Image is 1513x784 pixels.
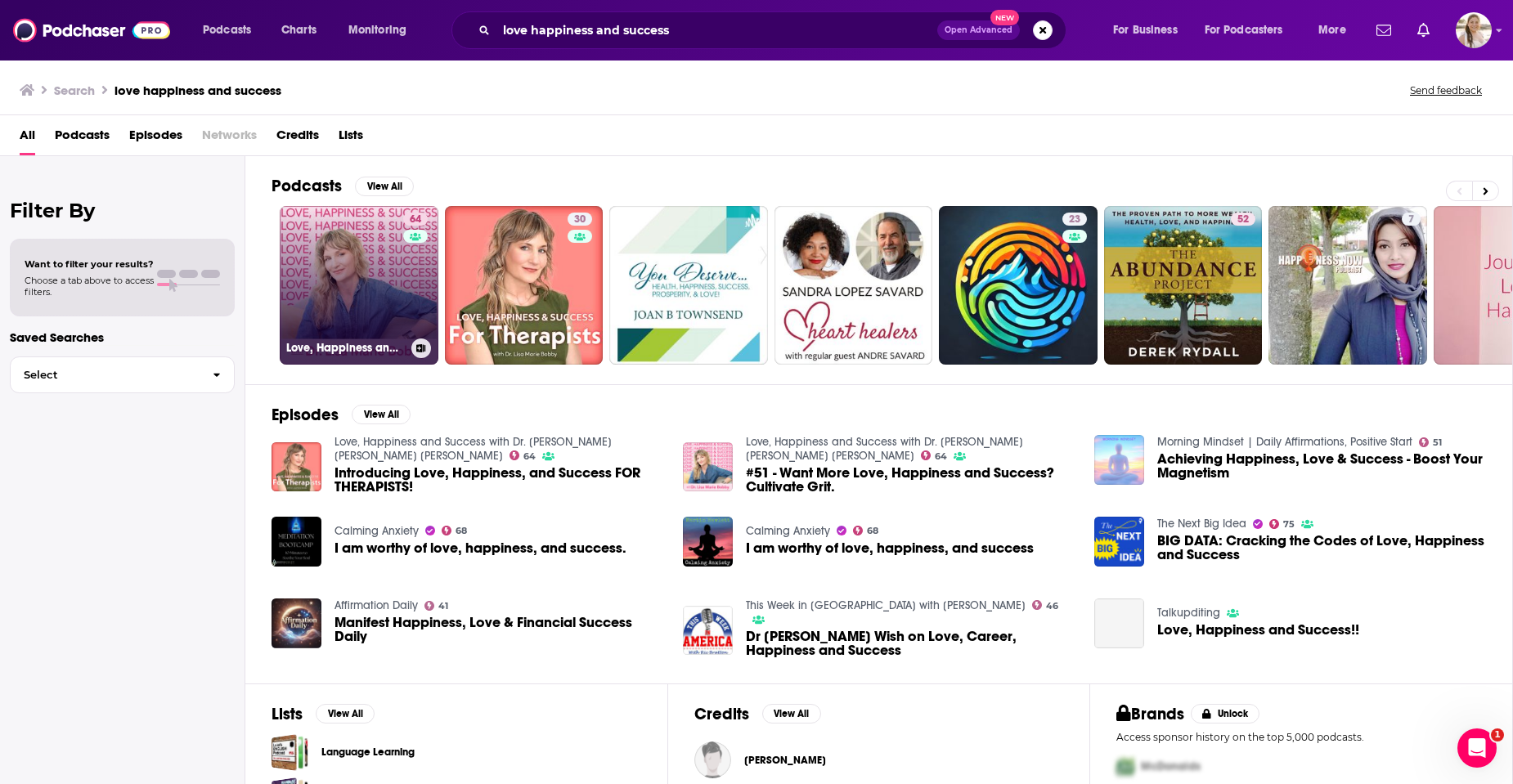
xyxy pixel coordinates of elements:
a: Introducing Love, Happiness, and Success FOR THERAPISTS! [272,442,321,492]
a: Love, Happiness and Success with Dr. Lisa Marie Bobby [334,435,612,463]
h2: Credits [694,704,749,724]
a: 23 [1062,213,1087,226]
button: open menu [1194,17,1307,43]
a: Jeff Baietto [694,741,731,778]
input: Search podcasts, credits, & more... [496,17,937,43]
span: 75 [1283,521,1295,528]
span: 23 [1069,212,1080,228]
a: Love, Happiness and Success!! [1094,598,1144,648]
a: Podcasts [55,122,110,155]
a: Dr LeslieBeth Wish on Love, Career, Happiness and Success [746,629,1075,657]
a: #51 - Want More Love, Happiness and Success? Cultivate Grit. [746,466,1075,494]
span: 46 [1046,603,1058,610]
a: I am worthy of love, happiness, and success. [334,541,626,555]
button: Select [10,356,235,393]
h3: love happiness and success [114,83,281,98]
a: Love, Happiness and Success!! [1157,623,1359,637]
span: 1 [1491,728,1504,741]
button: open menu [1307,17,1367,43]
span: For Podcasters [1205,19,1283,42]
span: 52 [1237,212,1249,228]
span: All [20,122,35,155]
a: Episodes [129,122,182,155]
span: Select [11,370,200,380]
a: Talkupditing [1157,606,1220,620]
h2: Lists [272,704,303,724]
a: CreditsView All [694,704,821,724]
span: McDonalds [1141,759,1201,773]
span: Open Advanced [945,26,1012,34]
span: Podcasts [203,19,251,42]
a: Charts [271,17,326,43]
p: Access sponsor history on the top 5,000 podcasts. [1116,731,1486,743]
span: Charts [281,19,317,42]
a: 41 [424,601,449,611]
span: 41 [438,603,448,610]
a: ListsView All [272,704,375,724]
a: PodcastsView All [272,176,414,196]
button: View All [355,177,414,196]
a: Language Learning [272,734,308,771]
a: 64 [403,213,428,226]
img: #51 - Want More Love, Happiness and Success? Cultivate Grit. [683,442,733,492]
span: More [1318,19,1346,42]
span: For Business [1113,19,1178,42]
span: New [990,10,1020,25]
a: Introducing Love, Happiness, and Success FOR THERAPISTS! [334,466,663,494]
a: 51 [1419,437,1443,447]
a: Morning Mindset | Daily Affirmations, Positive Start [1157,435,1412,449]
iframe: Intercom live chat [1457,728,1497,768]
a: Jeff Baietto [744,754,826,767]
span: Want to filter your results? [25,258,154,270]
span: 64 [935,453,947,460]
span: 7 [1408,212,1414,228]
img: Manifest Happiness, Love & Financial Success Daily [272,598,321,648]
span: 64 [523,453,536,460]
span: 64 [410,212,421,228]
a: 23 [939,206,1098,365]
span: Networks [202,122,257,155]
img: I am worthy of love, happiness, and success. [272,517,321,567]
a: This Week in America with Ric Bratton [746,598,1026,612]
a: 46 [1032,600,1059,610]
button: View All [316,704,375,724]
a: Calming Anxiety [334,524,419,538]
span: Monitoring [348,19,406,42]
button: View All [352,405,411,424]
a: 68 [853,526,879,535]
h3: Search [54,83,95,98]
a: Dr LeslieBeth Wish on Love, Career, Happiness and Success [683,606,733,656]
a: Achieving Happiness, Love & Success - Boost Your Magnetism [1094,435,1144,485]
a: BIG DATA: Cracking the Codes of Love, Happiness and Success [1157,534,1486,562]
button: open menu [1102,17,1198,43]
span: I am worthy of love, happiness, and success [746,541,1034,555]
a: I am worthy of love, happiness, and success [683,517,733,567]
span: 68 [456,527,467,535]
h2: Filter By [10,199,235,222]
button: open menu [191,17,272,43]
a: 64 [921,450,948,460]
p: Saved Searches [10,329,235,345]
button: Show profile menu [1456,12,1492,48]
a: The Next Big Idea [1157,517,1246,531]
button: open menu [337,17,428,43]
span: Choose a tab above to access filters. [25,275,154,298]
a: 75 [1269,519,1295,529]
img: Podchaser - Follow, Share and Rate Podcasts [13,15,170,46]
h2: Podcasts [272,176,342,196]
a: 52 [1231,213,1255,226]
a: 64 [510,450,537,460]
a: BIG DATA: Cracking the Codes of Love, Happiness and Success [1094,517,1144,567]
a: 68 [442,526,468,535]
